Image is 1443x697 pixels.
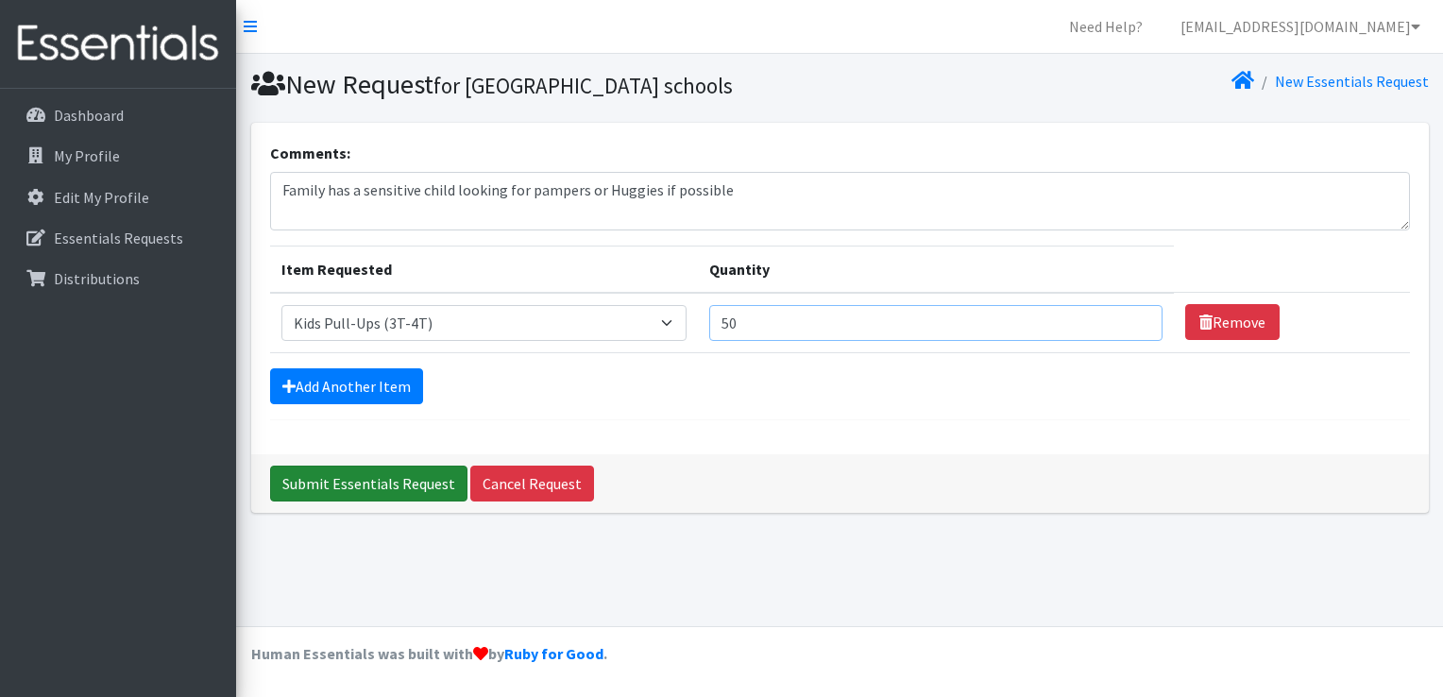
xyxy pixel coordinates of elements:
a: Dashboard [8,96,229,134]
p: Dashboard [54,106,124,125]
a: Add Another Item [270,368,423,404]
p: My Profile [54,146,120,165]
a: Ruby for Good [504,644,603,663]
a: Cancel Request [470,466,594,501]
a: New Essentials Request [1275,72,1429,91]
th: Quantity [698,246,1174,293]
a: Remove [1185,304,1280,340]
a: Essentials Requests [8,219,229,257]
label: Comments: [270,142,350,164]
strong: Human Essentials was built with by . [251,644,607,663]
a: [EMAIL_ADDRESS][DOMAIN_NAME] [1165,8,1435,45]
small: for [GEOGRAPHIC_DATA] schools [433,72,733,99]
a: Distributions [8,260,229,297]
a: My Profile [8,137,229,175]
p: Essentials Requests [54,229,183,247]
a: Need Help? [1054,8,1158,45]
p: Distributions [54,269,140,288]
a: Edit My Profile [8,178,229,216]
h1: New Request [251,68,833,101]
th: Item Requested [270,246,699,293]
p: Edit My Profile [54,188,149,207]
input: Submit Essentials Request [270,466,467,501]
img: HumanEssentials [8,12,229,76]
